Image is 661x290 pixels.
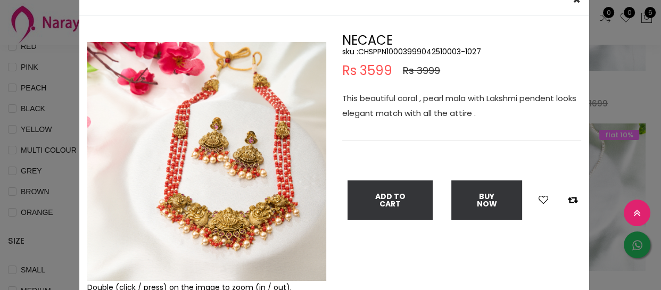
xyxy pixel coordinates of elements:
span: Rs 3999 [403,64,440,77]
button: Add to wishlist [535,193,551,207]
h2: NECACE [342,34,581,47]
button: Add To Cart [348,180,433,220]
button: Buy Now [451,180,522,220]
span: Rs 3599 [342,64,392,77]
button: Add to compare [565,193,581,207]
h5: sku : CHSPPN10003999042510003-1027 [342,47,581,56]
p: This beautiful coral , pearl mala with Lakshmi pendent looks elegant match with all the attire . [342,91,581,121]
img: Example [87,42,326,281]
